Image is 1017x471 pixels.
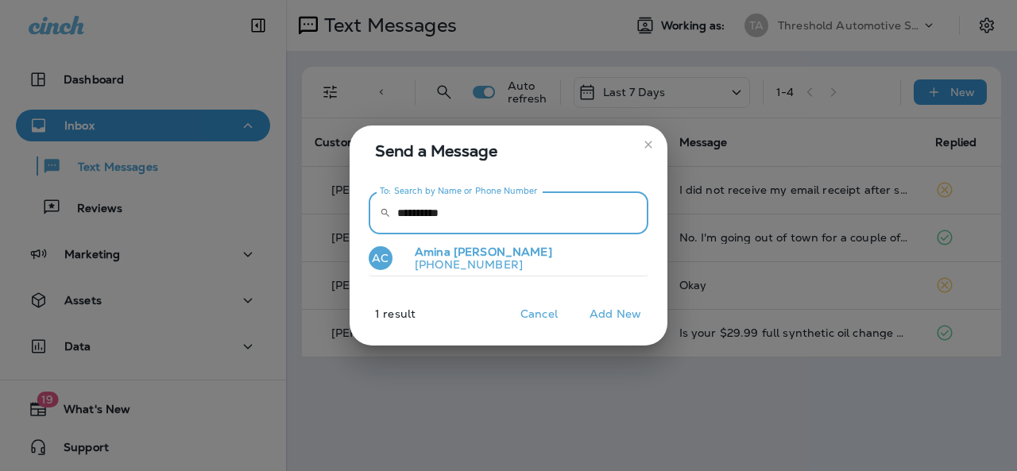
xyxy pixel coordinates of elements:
[369,246,392,270] div: AC
[380,185,538,197] label: To: Search by Name or Phone Number
[454,245,552,259] span: [PERSON_NAME]
[636,132,661,157] button: close
[509,302,569,326] button: Cancel
[343,307,416,333] p: 1 result
[375,138,648,164] span: Send a Message
[402,258,552,271] p: [PHONE_NUMBER]
[582,302,649,326] button: Add New
[369,241,648,277] button: ACAmina [PERSON_NAME][PHONE_NUMBER]
[415,245,450,259] span: Amina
